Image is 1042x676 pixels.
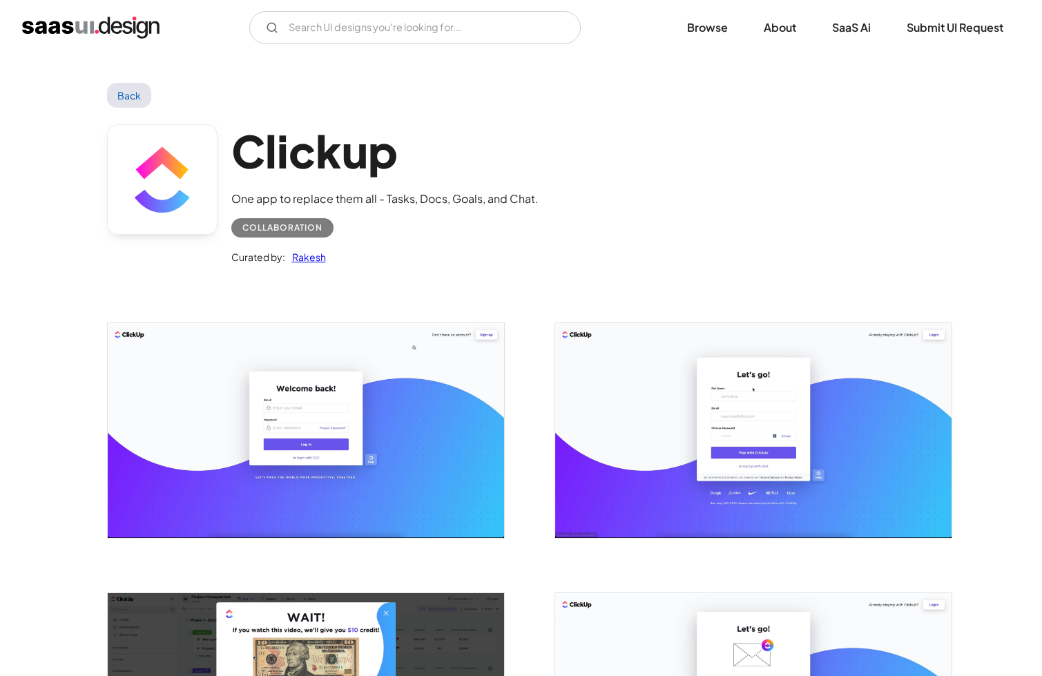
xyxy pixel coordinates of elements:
[249,11,581,44] form: Email Form
[890,12,1020,43] a: Submit UI Request
[108,323,504,537] a: open lightbox
[231,124,539,177] h1: Clickup
[108,323,504,537] img: 60436226e717603c391a42bc_Clickup%20Login.jpg
[22,17,160,39] a: home
[555,323,952,537] a: open lightbox
[555,323,952,537] img: 60436225eb50aa49d2530e90_Clickup%20Signup.jpg
[670,12,744,43] a: Browse
[231,249,285,265] div: Curated by:
[249,11,581,44] input: Search UI designs you're looking for...
[107,83,152,108] a: Back
[231,191,539,207] div: One app to replace them all - Tasks, Docs, Goals, and Chat.
[285,249,326,265] a: Rakesh
[816,12,887,43] a: SaaS Ai
[242,220,322,236] div: Collaboration
[747,12,813,43] a: About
